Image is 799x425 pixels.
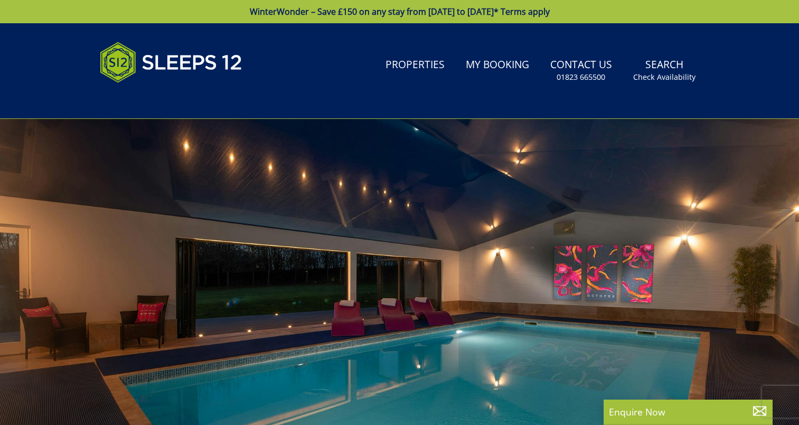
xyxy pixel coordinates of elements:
a: My Booking [462,53,533,77]
a: SearchCheck Availability [629,53,700,88]
iframe: Customer reviews powered by Trustpilot [95,95,205,104]
a: Contact Us01823 665500 [546,53,616,88]
small: 01823 665500 [557,72,605,82]
img: Sleeps 12 [100,36,242,89]
small: Check Availability [633,72,695,82]
p: Enquire Now [609,405,767,419]
a: Properties [381,53,449,77]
